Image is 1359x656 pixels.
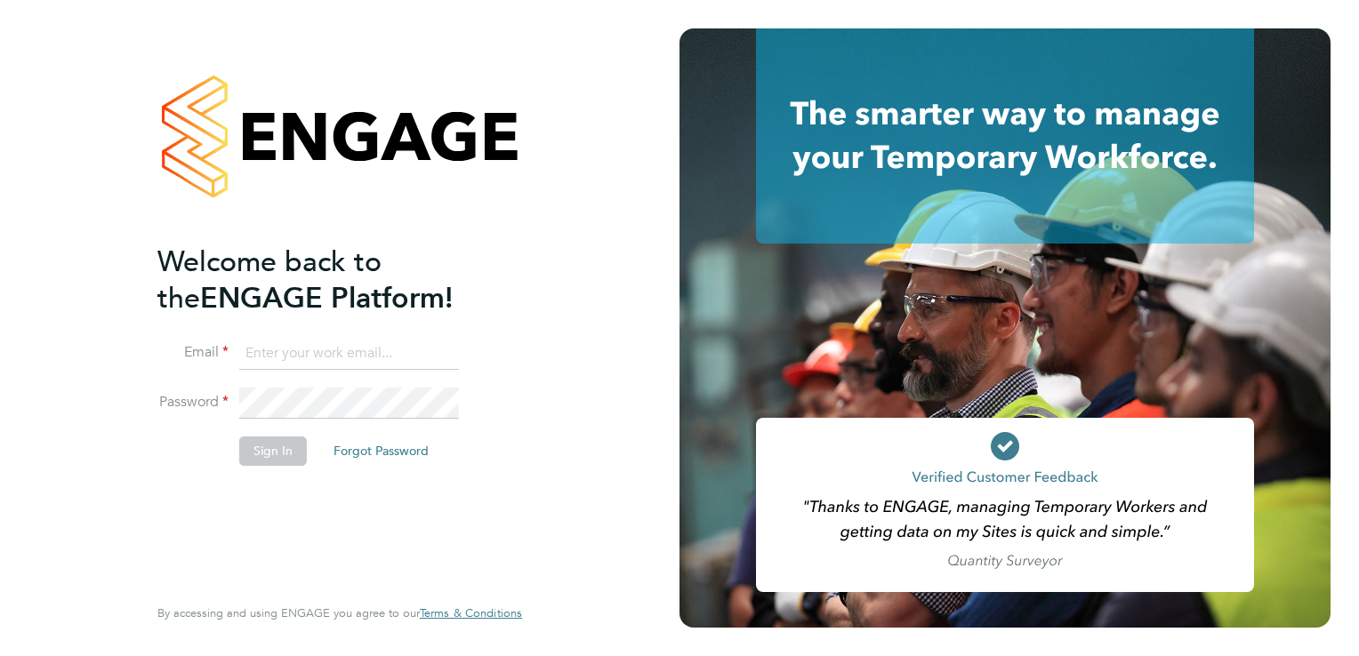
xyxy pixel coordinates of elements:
span: Welcome back to the [157,244,382,316]
h2: ENGAGE Platform! [157,244,504,316]
input: Enter your work email... [239,338,459,370]
button: Forgot Password [319,436,443,465]
a: Terms & Conditions [420,606,522,620]
label: Password [157,393,229,412]
label: Email [157,343,229,362]
button: Sign In [239,436,307,465]
span: By accessing and using ENGAGE you agree to our [157,605,522,620]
